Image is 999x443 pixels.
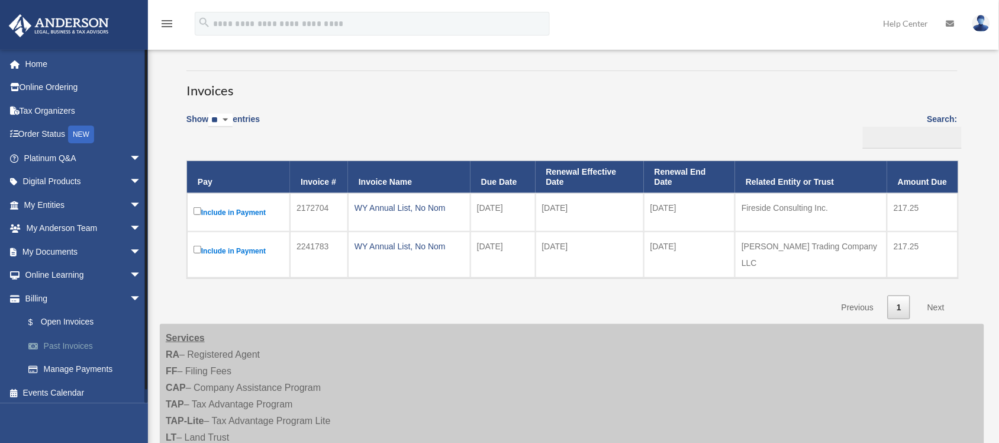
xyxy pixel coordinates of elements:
[194,205,283,220] label: Include in Payment
[8,217,159,240] a: My Anderson Teamarrow_drop_down
[166,349,179,359] strong: RA
[17,310,153,335] a: $Open Invoices
[130,193,153,217] span: arrow_drop_down
[644,232,735,278] td: [DATE]
[972,15,990,32] img: User Pic
[160,17,174,31] i: menu
[919,296,953,320] a: Next
[194,246,201,253] input: Include in Payment
[130,146,153,171] span: arrow_drop_down
[8,76,159,99] a: Online Ordering
[166,432,176,442] strong: LT
[887,161,958,193] th: Amount Due: activate to sort column ascending
[8,240,159,264] a: My Documentsarrow_drop_down
[8,146,159,170] a: Platinum Q&Aarrow_drop_down
[130,170,153,194] span: arrow_drop_down
[887,193,958,232] td: 217.25
[17,358,159,381] a: Manage Payments
[887,232,958,278] td: 217.25
[348,161,471,193] th: Invoice Name: activate to sort column ascending
[8,381,159,405] a: Events Calendar
[166,399,184,409] strong: TAP
[290,161,348,193] th: Invoice #: activate to sort column ascending
[160,21,174,31] a: menu
[208,114,233,127] select: Showentries
[355,238,464,255] div: WY Annual List, No Nom
[644,193,735,232] td: [DATE]
[471,161,536,193] th: Due Date: activate to sort column ascending
[8,170,159,194] a: Digital Productsarrow_drop_down
[166,416,204,426] strong: TAP-Lite
[130,240,153,264] span: arrow_drop_down
[68,126,94,143] div: NEW
[833,296,882,320] a: Previous
[355,200,464,216] div: WY Annual List, No Nom
[863,127,962,149] input: Search:
[290,232,348,278] td: 2241783
[166,366,178,376] strong: FF
[5,14,112,37] img: Anderson Advisors Platinum Portal
[8,193,159,217] a: My Entitiesarrow_drop_down
[536,161,644,193] th: Renewal Effective Date: activate to sort column ascending
[8,287,159,310] a: Billingarrow_drop_down
[198,16,211,29] i: search
[471,232,536,278] td: [DATE]
[8,123,159,147] a: Order StatusNEW
[735,193,887,232] td: Fireside Consulting Inc.
[290,193,348,232] td: 2172704
[194,243,283,258] label: Include in Payment
[130,264,153,288] span: arrow_drop_down
[130,217,153,241] span: arrow_drop_down
[644,161,735,193] th: Renewal End Date: activate to sort column ascending
[194,207,201,215] input: Include in Payment
[186,112,260,139] label: Show entries
[35,315,41,330] span: $
[8,52,159,76] a: Home
[536,193,644,232] td: [DATE]
[186,70,958,100] h3: Invoices
[859,112,958,149] label: Search:
[735,161,887,193] th: Related Entity or Trust: activate to sort column ascending
[187,161,290,193] th: Pay: activate to sort column descending
[130,287,153,311] span: arrow_drop_down
[471,193,536,232] td: [DATE]
[8,264,159,287] a: Online Learningarrow_drop_down
[735,232,887,278] td: [PERSON_NAME] Trading Company LLC
[8,99,159,123] a: Tax Organizers
[166,333,205,343] strong: Services
[888,296,910,320] a: 1
[166,383,186,393] strong: CAP
[17,334,159,358] a: Past Invoices
[536,232,644,278] td: [DATE]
